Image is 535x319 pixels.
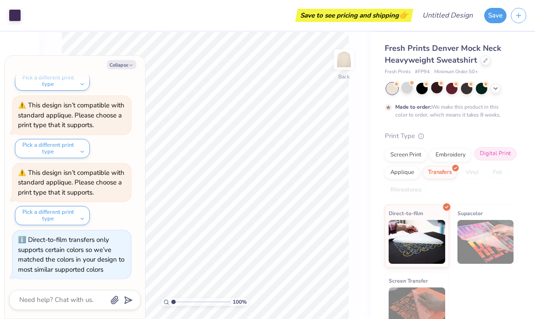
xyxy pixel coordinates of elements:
div: Vinyl [460,166,485,179]
div: This design isn’t compatible with standard applique. Please choose a print type that it supports. [18,101,124,129]
span: Fresh Prints [385,68,411,76]
span: Fresh Prints Denver Mock Neck Heavyweight Sweatshirt [385,43,501,65]
div: Back [338,73,350,81]
span: # FP94 [415,68,430,76]
button: Save [484,8,507,23]
button: Collapse [107,60,136,69]
div: Foil [487,166,508,179]
div: Save to see pricing and shipping [298,9,411,22]
div: Embroidery [430,149,471,162]
img: Supacolor [457,220,514,264]
div: Transfers [422,166,457,179]
img: Direct-to-film [389,220,445,264]
div: This design isn’t compatible with standard applique. Please choose a print type that it supports. [18,168,124,197]
span: 👉 [399,10,408,20]
div: Rhinestones [385,184,427,197]
img: Back [335,51,353,68]
button: Pick a different print type [15,71,90,91]
span: Screen Transfer [389,276,428,285]
button: Pick a different print type [15,206,90,225]
span: Supacolor [457,209,483,218]
span: Minimum Order: 50 + [434,68,478,76]
div: Digital Print [474,147,517,160]
button: Pick a different print type [15,139,90,158]
input: Untitled Design [415,7,480,24]
strong: Made to order: [395,103,432,110]
div: Screen Print [385,149,427,162]
div: We make this product in this color to order, which means it takes 8 weeks. [395,103,503,119]
span: Direct-to-film [389,209,423,218]
div: Direct-to-film transfers only supports certain colors so we’ve matched the colors in your design ... [18,235,124,274]
span: 100 % [233,298,247,306]
div: Applique [385,166,420,179]
div: Print Type [385,131,517,141]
